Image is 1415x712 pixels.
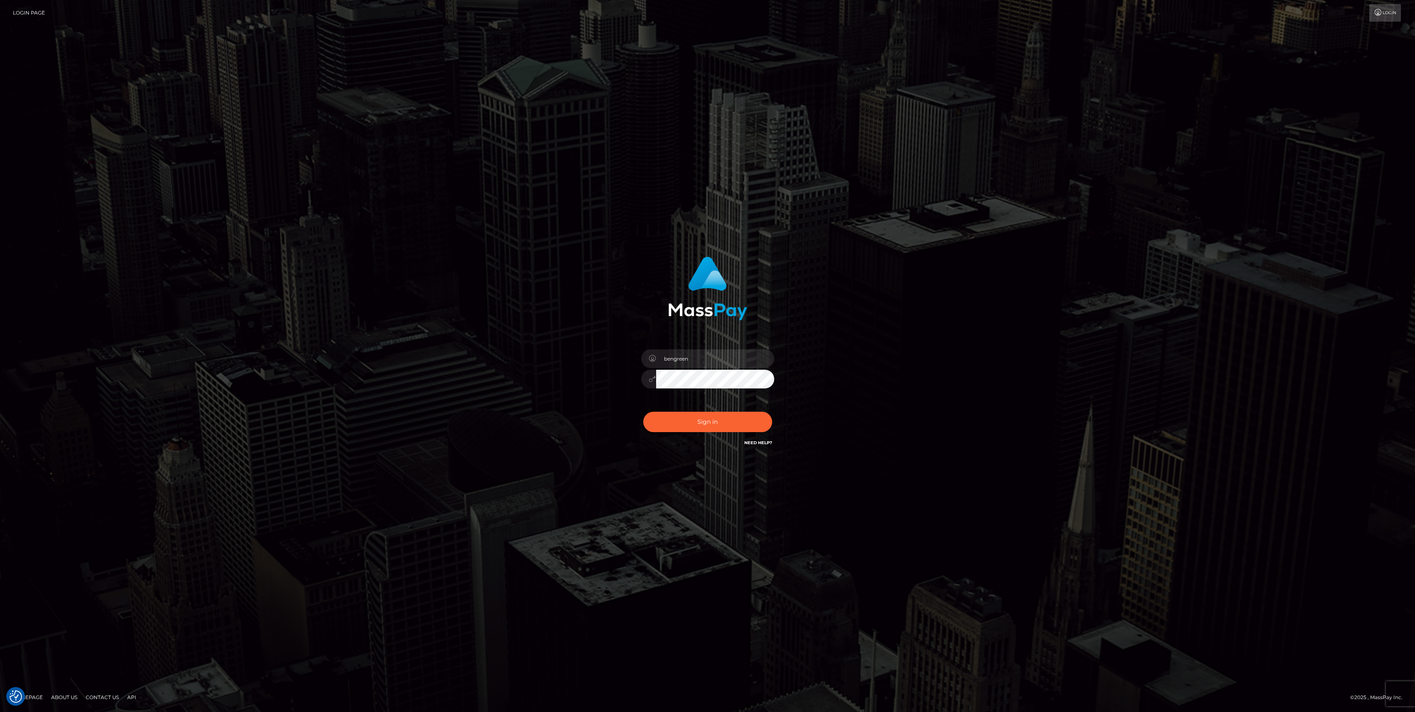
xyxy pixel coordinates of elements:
[656,349,774,368] input: Username...
[10,690,22,703] img: Revisit consent button
[668,257,747,320] img: MassPay Login
[744,440,772,445] a: Need Help?
[1350,693,1409,702] div: © 2025 , MassPay Inc.
[82,691,122,704] a: Contact Us
[48,691,81,704] a: About Us
[9,691,46,704] a: Homepage
[10,690,22,703] button: Consent Preferences
[643,412,772,432] button: Sign in
[13,4,45,22] a: Login Page
[1369,4,1401,22] a: Login
[124,691,140,704] a: API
